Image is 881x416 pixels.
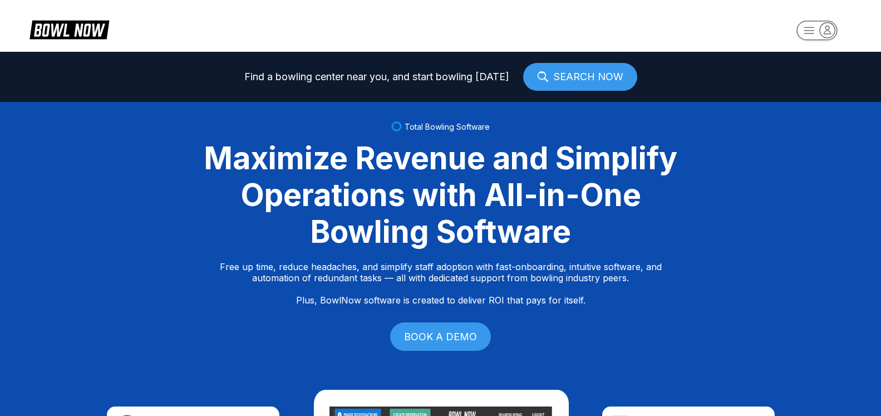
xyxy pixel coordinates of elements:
[244,71,509,82] span: Find a bowling center near you, and start bowling [DATE]
[190,140,691,250] div: Maximize Revenue and Simplify Operations with All-in-One Bowling Software
[390,322,491,351] a: BOOK A DEMO
[220,261,662,306] p: Free up time, reduce headaches, and simplify staff adoption with fast-onboarding, intuitive softw...
[523,63,637,91] a: SEARCH NOW
[405,122,490,131] span: Total Bowling Software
